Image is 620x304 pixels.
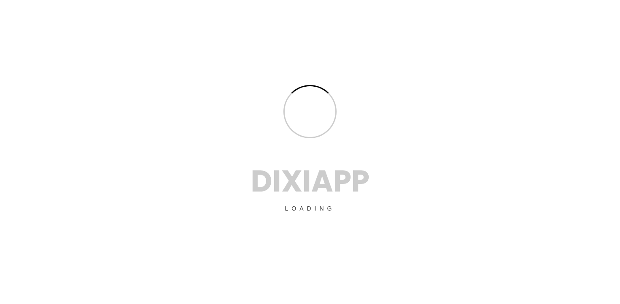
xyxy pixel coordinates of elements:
span: P [351,160,370,202]
span: P [333,160,351,202]
span: X [281,160,302,202]
span: A [311,160,333,202]
span: D [251,160,272,202]
span: I [302,160,311,202]
p: Loading [251,204,370,213]
span: I [272,160,281,202]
